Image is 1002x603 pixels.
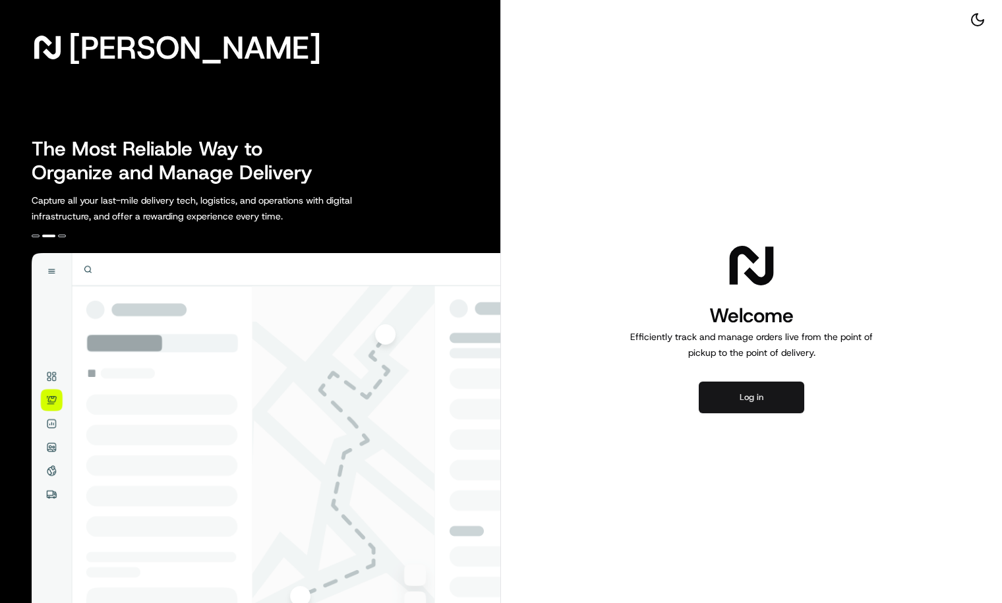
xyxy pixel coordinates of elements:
span: [PERSON_NAME] [69,34,321,61]
p: Efficiently track and manage orders live from the point of pickup to the point of delivery. [625,329,878,360]
h2: The Most Reliable Way to Organize and Manage Delivery [32,137,327,185]
h1: Welcome [625,302,878,329]
button: Log in [699,382,804,413]
p: Capture all your last-mile delivery tech, logistics, and operations with digital infrastructure, ... [32,192,411,224]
